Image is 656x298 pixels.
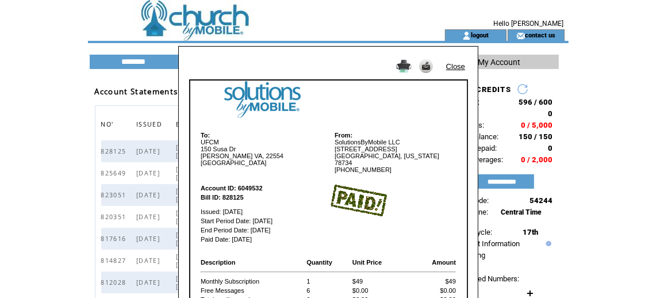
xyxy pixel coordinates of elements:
[329,131,456,174] td: SolutionsByMobile LLC [STREET_ADDRESS] [GEOGRAPHIC_DATA], [US_STATE] 78734 [PHONE_NUMBER]
[201,132,210,139] b: To:
[396,60,412,72] img: Print it
[200,235,328,243] td: Paid Date: [DATE]
[200,277,305,285] td: Monthly Subscription
[200,217,328,225] td: Start Period Date: [DATE]
[201,259,236,266] b: Description
[352,286,414,295] td: $0.00
[200,203,328,216] td: Issued: [DATE]
[432,259,456,266] b: Amount
[306,259,332,266] b: Quantity
[201,194,244,201] b: Bill ID: 828125
[415,286,456,295] td: $0.00
[352,277,414,285] td: $49
[352,259,382,266] b: Unit Price
[335,132,352,139] b: From:
[419,59,433,73] img: Send it to my email
[201,185,263,192] b: Account ID: 6049532
[200,131,328,174] td: UFCM 150 Susa Dr [PERSON_NAME] VA, 22554 [GEOGRAPHIC_DATA]
[200,226,328,234] td: End Period Date: [DATE]
[415,277,456,285] td: $49
[190,81,467,119] img: logo image
[419,67,433,74] a: Send it to my email
[306,286,351,295] td: 6
[200,286,305,295] td: Free Messages
[306,277,351,285] td: 1
[329,185,387,216] img: paid image
[446,62,465,71] a: Close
